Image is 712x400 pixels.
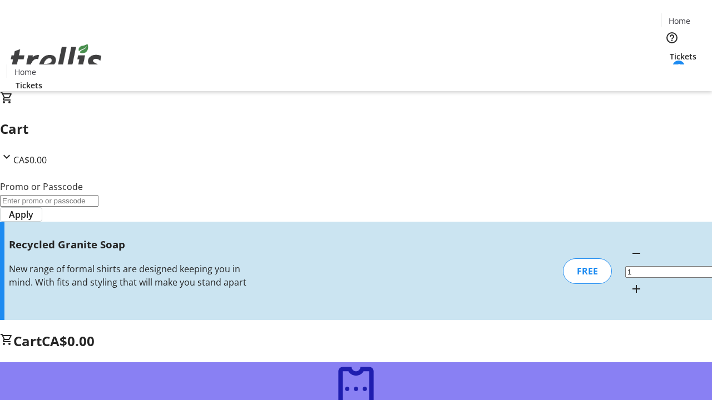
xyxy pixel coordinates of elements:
span: Home [14,66,36,78]
h3: Recycled Granite Soap [9,237,252,252]
span: CA$0.00 [42,332,95,350]
span: Apply [9,208,33,221]
button: Decrement by one [625,242,647,264]
a: Tickets [661,51,705,62]
button: Help [661,27,683,49]
div: FREE [563,258,612,284]
div: New range of formal shirts are designed keeping you in mind. With fits and styling that will make... [9,262,252,289]
a: Home [661,15,697,27]
span: CA$0.00 [13,154,47,166]
span: Tickets [16,79,42,91]
button: Cart [661,62,683,84]
a: Home [7,66,43,78]
a: Tickets [7,79,51,91]
span: Tickets [670,51,696,62]
span: Home [669,15,690,27]
img: Orient E2E Organization kN1tKJHOwe's Logo [7,32,106,87]
button: Increment by one [625,278,647,300]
